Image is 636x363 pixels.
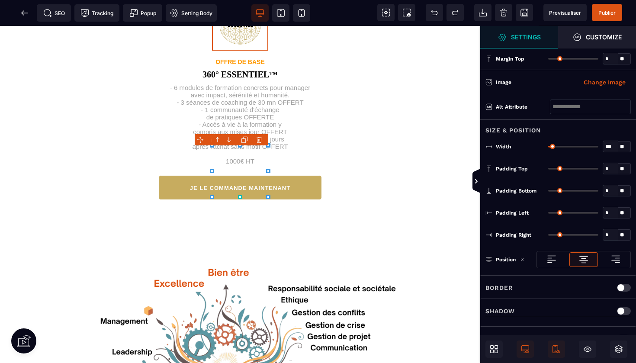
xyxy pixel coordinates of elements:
[548,341,565,358] span: Mobile Only
[610,254,621,264] img: loading
[480,119,636,135] div: Size & Position
[158,149,322,174] button: JE LE COMMANDE MAINTENANT
[496,143,511,150] span: Width
[496,103,550,111] div: Alt attribute
[170,9,212,17] span: Setting Body
[610,341,627,358] span: Open Layers
[496,165,528,172] span: Padding Top
[578,75,631,89] button: Change Image
[80,9,113,17] span: Tracking
[485,255,516,264] p: Position
[558,26,636,48] span: Open Style Manager
[517,341,534,358] span: Desktop Only
[496,231,531,238] span: Padding Right
[598,10,616,16] span: Publier
[586,34,622,40] strong: Customize
[496,187,536,194] span: Padding Bottom
[543,4,587,21] span: Preview
[43,9,65,17] span: SEO
[129,9,156,17] span: Popup
[170,54,310,139] h1: - 6 modules de formation concrets pour manager avec impact, sérénité et humanité. - 3 séances de ...
[496,78,563,87] div: Image
[398,4,415,21] span: Screenshot
[549,10,581,16] span: Previsualiser
[485,341,503,358] span: Open Blocks
[578,254,589,265] img: loading
[546,254,557,264] img: loading
[496,55,524,62] span: Margin Top
[520,257,524,262] img: loading
[579,341,596,358] span: Hide/Show Block
[215,32,265,39] text: OFFRE DE BASE
[377,4,395,21] span: View components
[496,209,529,216] span: Padding Left
[485,283,513,293] p: Border
[485,334,514,344] p: Corner
[480,26,558,48] span: Settings
[485,306,515,316] p: Shadow
[511,34,541,40] strong: Settings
